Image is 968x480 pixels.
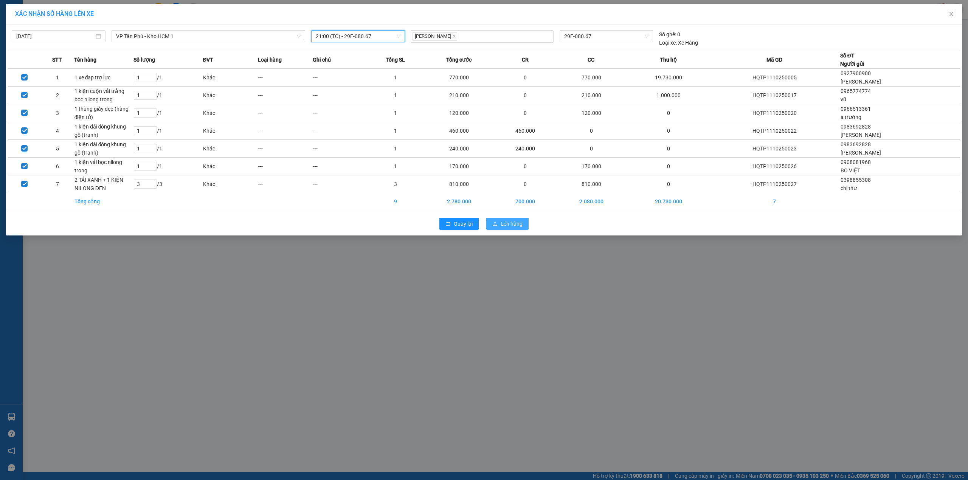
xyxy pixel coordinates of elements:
td: 120.000 [423,104,495,122]
td: / 1 [133,104,203,122]
span: 0983692828 [841,124,871,130]
td: 810.000 [555,175,628,193]
td: --- [313,140,368,158]
td: HQTP1110250027 [709,175,840,193]
td: --- [313,158,368,175]
td: --- [313,87,368,104]
td: 7 [709,193,840,210]
td: Khác [203,87,258,104]
span: vũ [841,96,846,102]
span: rollback [445,221,451,227]
td: 0 [628,140,709,158]
span: VP Tân Phú - Kho HCM 1 [116,31,301,42]
span: chị thư [841,185,857,191]
td: HQTP1110250026 [709,158,840,175]
td: 810.000 [423,175,495,193]
td: Khác [203,104,258,122]
td: --- [313,175,368,193]
td: --- [258,140,313,158]
td: 700.000 [496,193,555,210]
span: Tổng SL [386,56,405,64]
span: down [296,34,301,39]
span: STT [52,56,62,64]
td: 240.000 [496,140,555,158]
td: 240.000 [423,140,495,158]
td: 0 [496,158,555,175]
td: --- [258,87,313,104]
span: Thu hộ [660,56,677,64]
td: 3 [368,175,423,193]
td: Khác [203,140,258,158]
td: 1 [368,87,423,104]
span: [PERSON_NAME] [841,79,881,85]
input: 11/10/2025 [16,32,94,40]
td: 460.000 [496,122,555,140]
td: 1 thùng giấy dẹp (hàng điện tử) [74,104,133,122]
td: 6 [41,158,74,175]
td: 0 [628,175,709,193]
button: uploadLên hàng [486,218,529,230]
td: 210.000 [423,87,495,104]
span: 0983692828 [841,141,871,147]
td: --- [258,104,313,122]
td: 3 [41,104,74,122]
span: Loại xe: [659,39,677,47]
td: 0 [496,104,555,122]
td: / 1 [133,122,203,140]
span: Số ghế: [659,30,676,39]
td: 770.000 [555,69,628,87]
td: 0 [496,175,555,193]
td: Khác [203,175,258,193]
span: 0965774774 [841,88,871,94]
td: 120.000 [555,104,628,122]
button: rollbackQuay lại [439,218,479,230]
td: --- [258,122,313,140]
div: 0 [659,30,680,39]
td: 1 xe đạp trợ lực [74,69,133,87]
td: HQTP1110250022 [709,122,840,140]
span: 29E-080.67 [564,31,648,42]
td: 7 [41,175,74,193]
td: HQTP1110250017 [709,87,840,104]
td: Khác [203,69,258,87]
td: / 1 [133,87,203,104]
span: 0966513361 [841,106,871,112]
span: Ghi chú [313,56,331,64]
td: Tổng cộng [74,193,133,210]
span: CC [588,56,594,64]
td: 1 kiện vải bọc nilong trong [74,158,133,175]
td: 19.730.000 [628,69,709,87]
span: upload [492,221,498,227]
td: 2.080.000 [555,193,628,210]
td: / 1 [133,158,203,175]
td: Khác [203,158,258,175]
td: 1 [41,69,74,87]
td: 0 [555,122,628,140]
td: 9 [368,193,423,210]
span: 21:00 (TC) - 29E-080.67 [316,31,400,42]
td: 20.730.000 [628,193,709,210]
span: 0927900900 [841,70,871,76]
span: 0398855308 [841,177,871,183]
td: 1 [368,122,423,140]
td: 1 [368,140,423,158]
td: 0 [555,140,628,158]
td: HQTP1110250023 [709,140,840,158]
span: Số lượng [133,56,155,64]
span: Mã GD [766,56,782,64]
td: 0 [628,104,709,122]
td: 1.000.000 [628,87,709,104]
div: Số ĐT Người gửi [840,51,864,68]
td: Khác [203,122,258,140]
td: --- [258,69,313,87]
td: 1 kiện dài đóng khung gỗ (tranh) [74,122,133,140]
td: --- [313,122,368,140]
span: 0908081968 [841,159,871,165]
td: 0 [496,87,555,104]
div: Xe Hàng [659,39,698,47]
td: --- [313,104,368,122]
span: [PERSON_NAME] [413,32,457,41]
td: HQTP1110250005 [709,69,840,87]
td: 2.780.000 [423,193,495,210]
span: [PERSON_NAME] [841,150,881,156]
